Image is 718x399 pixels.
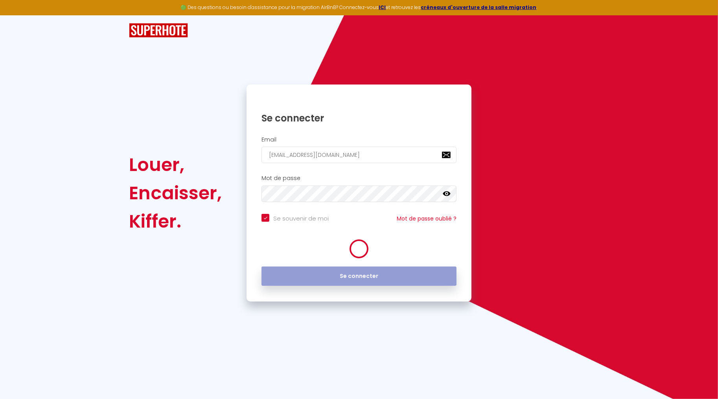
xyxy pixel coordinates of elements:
[261,175,457,182] h2: Mot de passe
[129,179,222,207] div: Encaisser,
[129,151,222,179] div: Louer,
[129,207,222,235] div: Kiffer.
[421,4,537,11] a: créneaux d'ouverture de la salle migration
[6,3,30,27] button: Ouvrir le widget de chat LiveChat
[261,147,457,163] input: Ton Email
[129,23,188,38] img: SuperHote logo
[379,4,386,11] a: ICI
[397,215,457,222] a: Mot de passe oublié ?
[261,136,457,143] h2: Email
[261,112,457,124] h1: Se connecter
[261,267,457,286] button: Se connecter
